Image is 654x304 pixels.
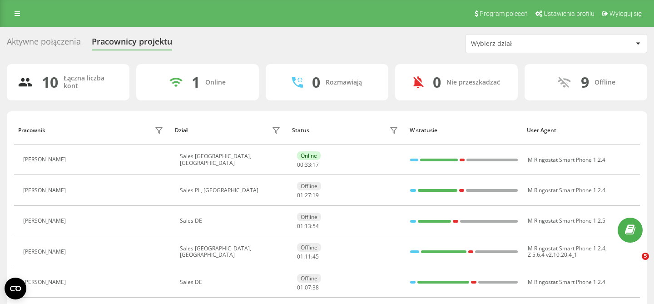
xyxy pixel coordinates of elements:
[528,186,605,194] span: M Ringostat Smart Phone 1.2.4
[410,127,519,134] div: W statusie
[312,191,319,199] span: 19
[297,254,319,260] div: : :
[305,161,311,169] span: 33
[528,278,605,286] span: M Ringostat Smart Phone 1.2.4
[23,249,68,255] div: [PERSON_NAME]
[23,187,68,194] div: [PERSON_NAME]
[581,74,589,91] div: 9
[297,284,319,291] div: : :
[297,243,321,252] div: Offline
[5,278,26,299] button: Open CMP widget
[305,191,311,199] span: 27
[297,151,321,160] div: Online
[180,218,283,224] div: Sales DE
[297,213,321,221] div: Offline
[180,153,283,166] div: Sales [GEOGRAPHIC_DATA], [GEOGRAPHIC_DATA]
[297,162,319,168] div: : :
[595,79,615,86] div: Offline
[180,279,283,285] div: Sales DE
[527,127,636,134] div: User Agent
[64,75,119,90] div: Łączna liczba kont
[312,161,319,169] span: 17
[446,79,500,86] div: Nie przeszkadzać
[180,187,283,194] div: Sales PL, [GEOGRAPHIC_DATA]
[297,274,321,283] div: Offline
[623,253,645,274] iframe: Intercom live chat
[297,192,319,199] div: : :
[297,161,303,169] span: 00
[23,218,68,224] div: [PERSON_NAME]
[42,74,58,91] div: 10
[312,222,319,230] span: 54
[528,244,605,252] span: M Ringostat Smart Phone 1.2.4
[312,74,320,91] div: 0
[297,191,303,199] span: 01
[92,37,172,51] div: Pracownicy projektu
[23,156,68,163] div: [PERSON_NAME]
[326,79,362,86] div: Rozmawiają
[305,253,311,260] span: 11
[609,10,642,17] span: Wyloguj się
[180,245,283,259] div: Sales [GEOGRAPHIC_DATA], [GEOGRAPHIC_DATA]
[305,284,311,291] span: 07
[175,127,188,134] div: Dział
[192,74,200,91] div: 1
[205,79,226,86] div: Online
[528,217,605,224] span: M Ringostat Smart Phone 1.2.5
[312,253,319,260] span: 45
[528,156,605,164] span: M Ringostat Smart Phone 1.2.4
[297,182,321,190] div: Offline
[642,253,649,260] span: 5
[471,40,580,48] div: Wybierz dział
[433,74,441,91] div: 0
[18,127,45,134] div: Pracownik
[528,251,577,259] span: Z 5.6.4 v2.10.20.4_1
[297,223,319,229] div: : :
[480,10,528,17] span: Program poleceń
[305,222,311,230] span: 13
[23,279,68,285] div: [PERSON_NAME]
[297,253,303,260] span: 01
[297,222,303,230] span: 01
[297,284,303,291] span: 01
[7,37,81,51] div: Aktywne połączenia
[544,10,595,17] span: Ustawienia profilu
[312,284,319,291] span: 38
[292,127,309,134] div: Status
